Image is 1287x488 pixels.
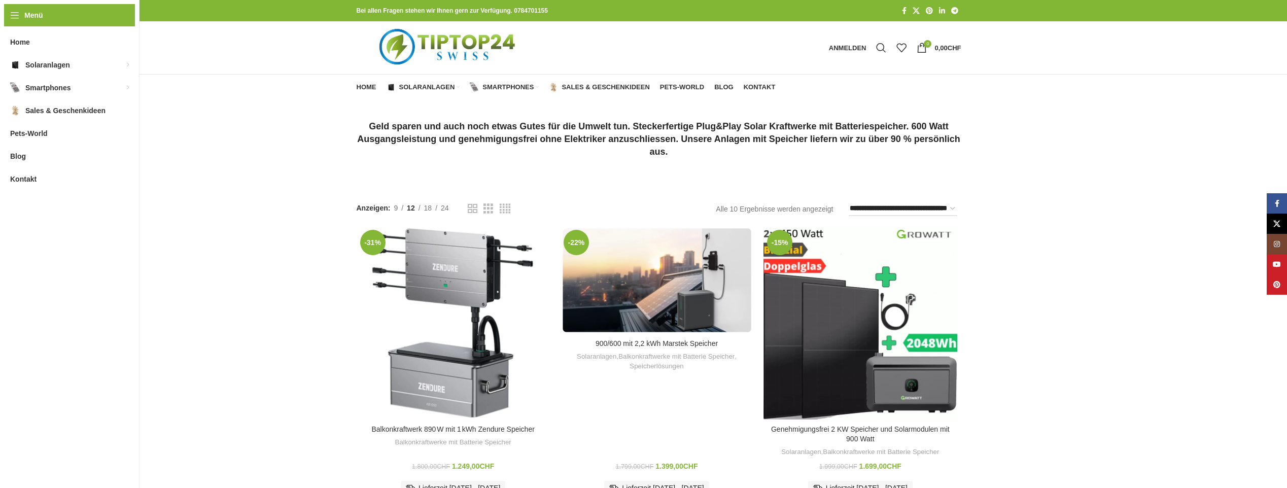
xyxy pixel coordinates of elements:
a: Balkonkraftwerk 890 W mit 1 kWh Zendure Speicher [371,425,534,433]
img: Sales & Geschenkideen [549,83,558,92]
div: Hauptnavigation [352,77,781,97]
a: Rasteransicht 3 [483,202,493,215]
span: 12 [407,204,415,212]
span: Blog [10,147,26,165]
a: Logo der Website [357,43,541,51]
a: Suche [871,38,891,58]
span: 9 [394,204,398,212]
span: Anzeigen [357,202,391,214]
span: CHF [437,463,450,470]
a: 12 [403,202,419,214]
span: CHF [887,462,901,470]
a: Pets-World [660,77,704,97]
span: Smartphones [25,79,71,97]
a: Solaranlagen [387,77,460,97]
a: Kontakt [744,77,776,97]
span: -22% [564,230,589,255]
a: Pinterest Social Link [923,4,936,18]
a: Facebook Social Link [1267,193,1287,214]
span: Sales & Geschenkideen [562,83,649,91]
a: 9 [390,202,401,214]
a: 900/600 mit 2,2 kWh Marstek Speicher [596,339,718,347]
a: Facebook Social Link [899,4,910,18]
span: Anmelden [829,45,866,51]
a: Rasteransicht 2 [468,202,477,215]
span: Menü [24,10,43,21]
a: Solaranlagen [577,352,616,362]
bdi: 1.699,00 [859,462,901,470]
img: Smartphones [470,83,479,92]
a: Pinterest Social Link [1267,274,1287,295]
span: Home [10,33,30,51]
p: Alle 10 Ergebnisse werden angezeigt [716,203,833,215]
img: Solaranlagen [10,60,20,70]
a: Solaranlagen [781,447,821,457]
span: Kontakt [744,83,776,91]
bdi: 1.249,00 [452,462,494,470]
span: CHF [683,462,698,470]
a: Home [357,77,376,97]
span: -15% [767,230,792,255]
a: 18 [421,202,436,214]
span: Solaranlagen [399,83,455,91]
a: Instagram Social Link [1267,234,1287,254]
span: 0 [924,40,931,48]
span: 24 [441,204,449,212]
bdi: 1.799,00 [615,463,653,470]
div: , [769,447,952,457]
img: Solaranlagen [387,83,396,92]
span: CHF [640,463,653,470]
bdi: 1.399,00 [655,462,698,470]
bdi: 0,00 [934,44,961,52]
bdi: 1.800,00 [412,463,450,470]
span: CHF [844,463,857,470]
span: Sales & Geschenkideen [25,101,106,120]
span: CHF [479,462,494,470]
a: X Social Link [910,4,923,18]
a: Rasteransicht 4 [500,202,510,215]
span: Pets-World [10,124,48,143]
span: Solaranlagen [25,56,70,74]
a: Smartphones [470,77,539,97]
strong: Geld sparen und auch noch etwas Gutes für die Umwelt tun. Steckerfertige Plug&Play Solar Kraftwer... [357,121,960,157]
span: -31% [360,230,386,255]
div: Meine Wunschliste [891,38,912,58]
a: Anmelden [824,38,872,58]
img: Smartphones [10,83,20,93]
bdi: 1.999,00 [819,463,857,470]
span: Kontakt [10,170,37,188]
a: 24 [437,202,453,214]
img: Sales & Geschenkideen [10,106,20,116]
a: 900/600 mit 2,2 kWh Marstek Speicher [560,226,753,334]
a: Telegram Social Link [948,4,961,18]
span: Smartphones [482,83,534,91]
a: X Social Link [1267,214,1287,234]
strong: Bei allen Fragen stehen wir Ihnen gern zur Verfügung. 0784701155 [357,7,548,14]
a: Balkonkraftwerke mit Batterie Speicher [395,438,511,447]
select: Shop-Reihenfolge [849,201,957,216]
a: Genehmigungsfrei 2 KW Speicher und Solarmodulen mit 900 Watt [771,425,950,443]
div: , , [565,352,748,371]
a: YouTube Social Link [1267,254,1287,274]
span: Home [357,83,376,91]
span: 18 [424,204,432,212]
a: LinkedIn Social Link [936,4,948,18]
span: CHF [948,44,961,52]
span: Blog [714,83,734,91]
a: Speicherlösungen [630,362,683,371]
span: Pets-World [660,83,704,91]
a: 0 0,00CHF [912,38,966,58]
a: Sales & Geschenkideen [549,77,649,97]
a: Balkonkraftwerk 890 W mit 1 kWh Zendure Speicher [357,226,550,420]
a: Blog [714,77,734,97]
a: Genehmigungsfrei 2 KW Speicher und Solarmodulen mit 900 Watt [763,226,957,420]
a: Balkonkraftwerke mit Batterie Speicher [823,447,939,457]
a: Balkonkraftwerke mit Batterie Speicher [618,352,735,362]
img: Tiptop24 Nachhaltige & Faire Produkte [357,21,541,74]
